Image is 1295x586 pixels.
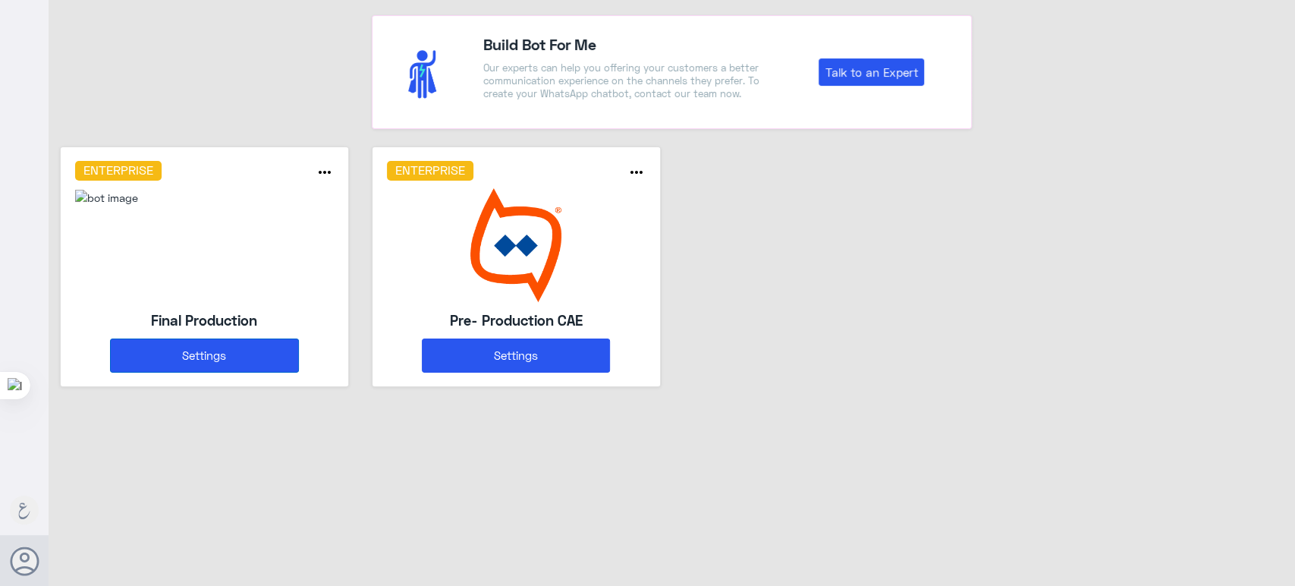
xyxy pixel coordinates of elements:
[483,33,760,55] h4: Build Bot For Me
[387,161,474,181] h6: Enterprise
[387,188,646,302] img: bot image
[819,58,924,86] a: Talk to an Expert
[110,339,298,373] button: Settings
[422,310,610,331] h5: Pre- Production CAE
[627,163,646,181] i: more_horiz
[316,163,334,181] i: more_horiz
[75,190,138,206] img: 118748111652893
[316,163,334,185] button: more_horiz
[75,161,162,181] h6: Enterprise
[110,310,298,331] h5: Final Production
[422,339,610,373] button: Settings
[627,163,646,185] button: more_horiz
[483,61,760,100] p: Our experts can help you offering your customers a better communication experience on the channel...
[10,547,39,575] button: Avatar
